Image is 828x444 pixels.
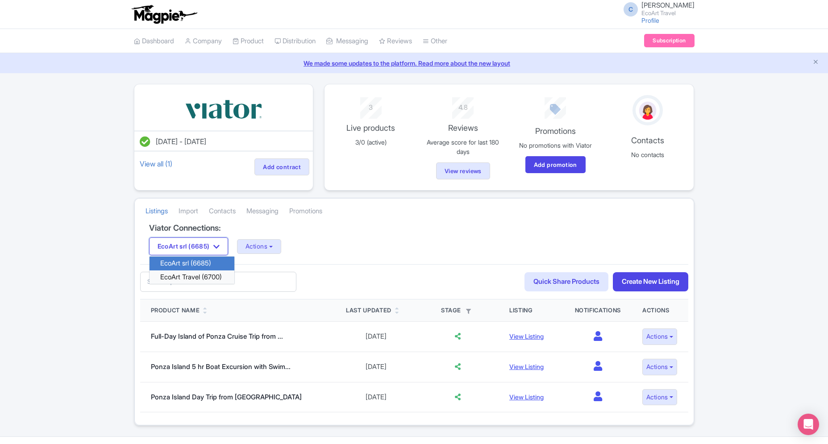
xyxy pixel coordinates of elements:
div: Stage [428,306,488,315]
a: Company [185,29,222,54]
a: Messaging [246,199,279,224]
div: Product Name [151,306,200,315]
button: EcoArt srl (6685) [149,237,229,255]
p: Contacts [607,134,689,146]
img: avatar_key_member-9c1dde93af8b07d7383eb8b5fb890c87.png [637,100,658,121]
button: Close announcement [812,58,819,68]
a: Ponza Island Day Trip from [GEOGRAPHIC_DATA] [151,393,302,401]
a: C [PERSON_NAME] EcoArt Travel [618,2,695,16]
a: View Listing [509,332,544,340]
a: View all (1) [138,158,174,170]
a: We made some updates to the platform. Read more about the new layout [5,58,823,68]
td: [DATE] [335,382,417,412]
button: Actions [642,359,678,375]
a: Subscription [644,34,694,47]
img: logo-ab69f6fb50320c5b225c76a69d11143b.png [129,4,199,24]
a: Contacts [209,199,236,224]
th: Listing [499,299,564,322]
button: Actions [642,389,678,406]
button: Actions [237,239,281,254]
a: Other [423,29,447,54]
span: C [624,2,638,17]
a: Distribution [275,29,316,54]
a: Ponza Island 5 hr Boat Excursion with Swim... [151,362,291,371]
a: Profile [641,17,659,24]
a: Listings [146,199,168,224]
p: Live products [330,122,412,134]
td: [DATE] [335,322,417,352]
th: Notifications [564,299,632,322]
a: View reviews [436,162,490,179]
input: Search products... [140,272,296,292]
a: Dashboard [134,29,174,54]
p: Average score for last 180 days [422,137,504,156]
a: Promotions [289,199,322,224]
a: View Listing [509,363,544,370]
a: Import [179,199,198,224]
td: [DATE] [335,352,417,382]
a: Messaging [326,29,368,54]
a: Full-Day Island of Ponza Cruise Trip from ... [151,332,283,340]
div: Last Updated [346,306,391,315]
p: No promotions with Viator [515,141,596,150]
a: EcoArt srl (6685) [150,257,234,270]
h4: Viator Connections: [149,224,679,232]
div: 4.8 [422,97,504,113]
p: Reviews [422,122,504,134]
a: View Listing [509,393,544,401]
p: Promotions [515,125,596,137]
span: [DATE] - [DATE] [156,137,206,146]
a: Add contract [254,158,309,175]
a: Quick Share Products [524,272,608,291]
a: Add promotion [525,156,586,173]
div: 3 [330,97,412,113]
button: Actions [642,328,678,345]
th: Actions [632,299,688,322]
a: Reviews [379,29,412,54]
small: EcoArt Travel [641,10,695,16]
p: No contacts [607,150,689,159]
p: 3/0 (active) [330,137,412,147]
img: vbqrramwp3xkpi4ekcjz.svg [183,95,264,124]
i: Filter by stage [466,309,471,314]
span: [PERSON_NAME] [641,1,695,9]
a: Create New Listing [613,272,688,291]
a: EcoArt Travel (6700) [150,270,234,284]
a: Product [233,29,264,54]
div: Open Intercom Messenger [798,414,819,435]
